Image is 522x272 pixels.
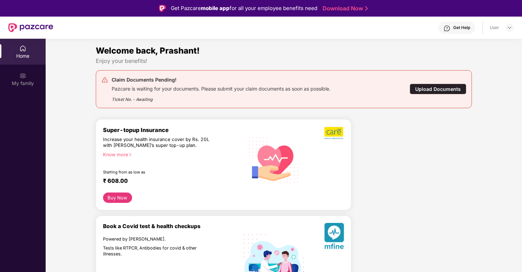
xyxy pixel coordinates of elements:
img: svg+xml;base64,PHN2ZyB4bWxucz0iaHR0cDovL3d3dy53My5vcmcvMjAwMC9zdmciIHdpZHRoPSIyNCIgaGVpZ2h0PSIyNC... [101,76,108,83]
div: Super-topup Insurance [103,126,244,133]
button: Buy Now [103,193,132,203]
div: Increase your health insurance cover by Rs. 20L with [PERSON_NAME]’s super top-up plan. [103,137,214,149]
div: Book a Covid test & health checkups [103,223,244,229]
div: User [490,25,499,30]
img: svg+xml;base64,PHN2ZyB4bWxucz0iaHR0cDovL3d3dy53My5vcmcvMjAwMC9zdmciIHhtbG5zOnhsaW5rPSJodHRwOi8vd3... [244,129,304,190]
div: Enjoy your benefits! [96,57,472,65]
a: Download Now [323,5,366,12]
img: New Pazcare Logo [8,23,53,32]
div: Upload Documents [410,84,466,94]
img: b5dec4f62d2307b9de63beb79f102df3.png [324,126,344,140]
div: Powered by [PERSON_NAME]. [103,236,214,242]
div: Get Help [453,25,470,30]
div: ₹ 608.00 [103,177,237,186]
div: Tests like RTPCR, Antibodies for covid & other illnesses. [103,245,214,257]
img: Logo [159,5,166,12]
div: Ticket No. - Awaiting [112,92,330,103]
img: svg+xml;base64,PHN2ZyBpZD0iSGVscC0zMngzMiIgeG1sbnM9Imh0dHA6Ly93d3cudzMub3JnLzIwMDAvc3ZnIiB3aWR0aD... [444,25,450,32]
img: svg+xml;base64,PHN2ZyBpZD0iRHJvcGRvd24tMzJ4MzIiIHhtbG5zPSJodHRwOi8vd3d3LnczLm9yZy8yMDAwL3N2ZyIgd2... [507,25,512,30]
div: Starting from as low as [103,170,214,175]
div: Know more [103,152,240,157]
img: svg+xml;base64,PHN2ZyBpZD0iSG9tZSIgeG1sbnM9Imh0dHA6Ly93d3cudzMub3JnLzIwMDAvc3ZnIiB3aWR0aD0iMjAiIG... [19,45,26,52]
img: Stroke [365,5,368,12]
img: svg+xml;base64,PHN2ZyB3aWR0aD0iMjAiIGhlaWdodD0iMjAiIHZpZXdCb3g9IjAgMCAyMCAyMCIgZmlsbD0ibm9uZSIgeG... [19,72,26,79]
div: Get Pazcare for all your employee benefits need [171,4,317,12]
img: svg+xml;base64,PHN2ZyB4bWxucz0iaHR0cDovL3d3dy53My5vcmcvMjAwMC9zdmciIHhtbG5zOnhsaW5rPSJodHRwOi8vd3... [324,223,344,252]
span: right [128,153,132,157]
strong: mobile app [201,5,230,11]
div: Claim Documents Pending! [112,76,330,84]
span: Welcome back, Prashant! [96,46,200,56]
div: Pazcare is waiting for your documents. Please submit your claim documents as soon as possible. [112,84,330,92]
